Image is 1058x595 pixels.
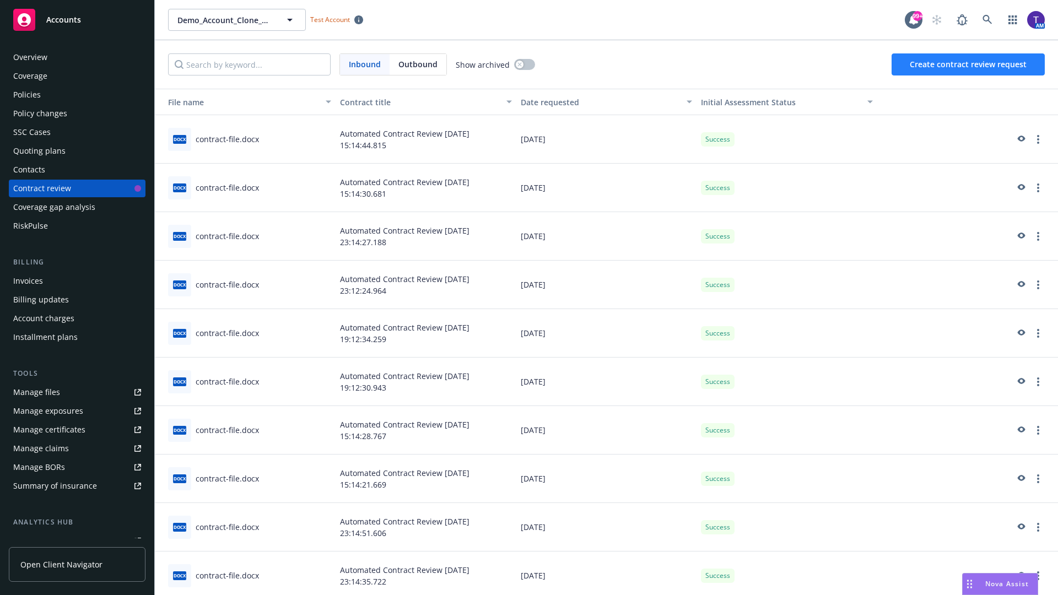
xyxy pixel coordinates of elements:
[20,559,102,570] span: Open Client Navigator
[13,142,66,160] div: Quoting plans
[9,67,145,85] a: Coverage
[9,477,145,495] a: Summary of insurance
[9,328,145,346] a: Installment plans
[9,532,145,550] a: Loss summary generator
[196,376,259,387] div: contract-file.docx
[1014,230,1027,243] a: preview
[173,232,186,240] span: docx
[336,212,516,261] div: Automated Contract Review [DATE] 23:14:27.188
[340,54,390,75] span: Inbound
[701,97,796,107] span: Initial Assessment Status
[13,217,48,235] div: RiskPulse
[926,9,948,31] a: Start snowing
[9,257,145,268] div: Billing
[13,402,83,420] div: Manage exposures
[13,161,45,178] div: Contacts
[963,574,976,594] div: Drag to move
[13,105,67,122] div: Policy changes
[913,11,922,21] div: 99+
[336,164,516,212] div: Automated Contract Review [DATE] 15:14:30.681
[9,180,145,197] a: Contract review
[159,96,319,108] div: File name
[456,59,510,71] span: Show archived
[701,96,861,108] div: Toggle SortBy
[516,261,697,309] div: [DATE]
[1014,181,1027,194] a: preview
[196,133,259,145] div: contract-file.docx
[1032,278,1045,291] a: more
[1014,375,1027,388] a: preview
[349,58,381,70] span: Inbound
[705,280,730,290] span: Success
[9,123,145,141] a: SSC Cases
[516,115,697,164] div: [DATE]
[705,183,730,193] span: Success
[196,230,259,242] div: contract-file.docx
[13,383,60,401] div: Manage files
[705,522,730,532] span: Success
[9,217,145,235] a: RiskPulse
[336,406,516,455] div: Automated Contract Review [DATE] 15:14:28.767
[173,523,186,531] span: docx
[516,212,697,261] div: [DATE]
[398,58,438,70] span: Outbound
[13,328,78,346] div: Installment plans
[336,261,516,309] div: Automated Contract Review [DATE] 23:12:24.964
[9,198,145,216] a: Coverage gap analysis
[196,473,259,484] div: contract-file.docx
[9,48,145,66] a: Overview
[1002,9,1024,31] a: Switch app
[9,86,145,104] a: Policies
[516,503,697,551] div: [DATE]
[336,358,516,406] div: Automated Contract Review [DATE] 19:12:30.943
[196,327,259,339] div: contract-file.docx
[173,426,186,434] span: docx
[705,328,730,338] span: Success
[516,89,697,115] button: Date requested
[9,421,145,439] a: Manage certificates
[13,458,65,476] div: Manage BORs
[13,48,47,66] div: Overview
[1014,424,1027,437] a: preview
[521,96,681,108] div: Date requested
[1032,569,1045,582] a: more
[9,402,145,420] a: Manage exposures
[9,4,145,35] a: Accounts
[310,15,350,24] span: Test Account
[13,291,69,309] div: Billing updates
[173,280,186,289] span: docx
[196,182,259,193] div: contract-file.docx
[336,309,516,358] div: Automated Contract Review [DATE] 19:12:34.259
[13,477,97,495] div: Summary of insurance
[1032,375,1045,388] a: more
[173,135,186,143] span: docx
[9,310,145,327] a: Account charges
[13,310,74,327] div: Account charges
[336,455,516,503] div: Automated Contract Review [DATE] 15:14:21.669
[336,115,516,164] div: Automated Contract Review [DATE] 15:14:44.815
[173,474,186,483] span: docx
[1027,11,1045,29] img: photo
[705,571,730,581] span: Success
[13,123,51,141] div: SSC Cases
[1032,424,1045,437] a: more
[1014,278,1027,291] a: preview
[13,532,105,550] div: Loss summary generator
[13,198,95,216] div: Coverage gap analysis
[46,15,81,24] span: Accounts
[177,14,273,26] span: Demo_Account_Clone_QA_CR_Tests_Client
[173,329,186,337] span: docx
[962,573,1038,595] button: Nova Assist
[892,53,1045,75] button: Create contract review request
[168,9,306,31] button: Demo_Account_Clone_QA_CR_Tests_Client
[336,503,516,551] div: Automated Contract Review [DATE] 23:14:51.606
[390,54,446,75] span: Outbound
[951,9,973,31] a: Report a Bug
[13,440,69,457] div: Manage claims
[516,455,697,503] div: [DATE]
[705,377,730,387] span: Success
[196,570,259,581] div: contract-file.docx
[13,421,85,439] div: Manage certificates
[173,571,186,580] span: docx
